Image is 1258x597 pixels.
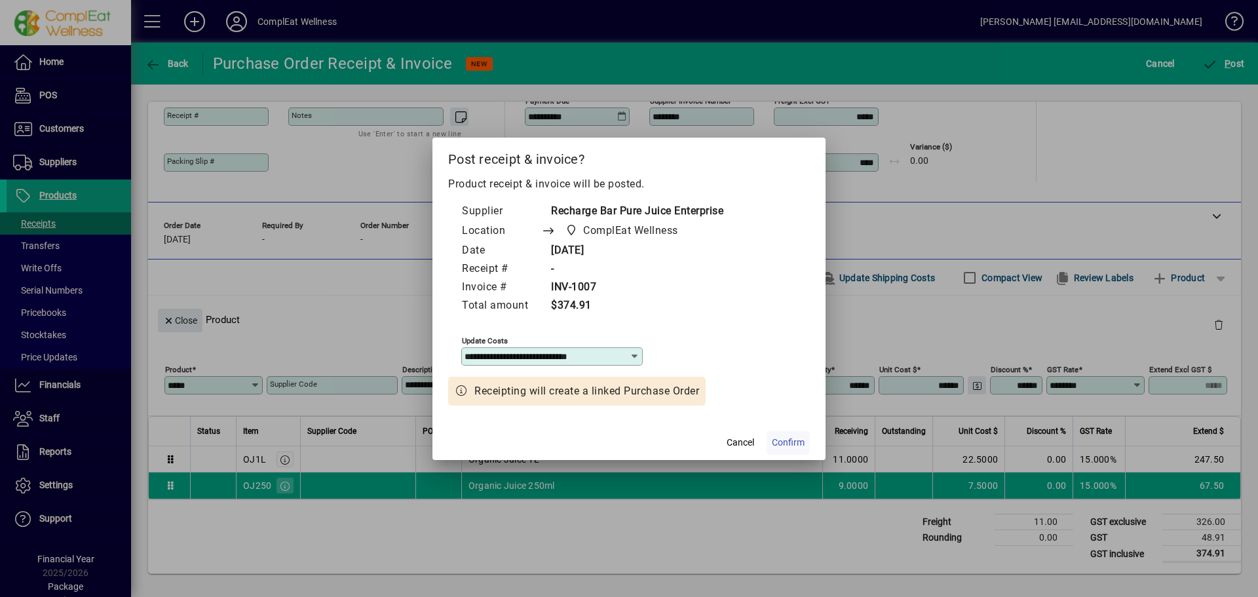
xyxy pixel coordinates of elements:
[767,431,810,455] button: Confirm
[448,176,810,192] p: Product receipt & invoice will be posted.
[461,202,541,221] td: Supplier
[474,383,699,399] span: Receipting will create a linked Purchase Order
[772,436,805,450] span: Confirm
[461,260,541,279] td: Receipt #
[727,436,754,450] span: Cancel
[461,297,541,315] td: Total amount
[541,279,723,297] td: INV-1007
[541,202,723,221] td: Recharge Bar Pure Juice Enterprise
[432,138,826,176] h2: Post receipt & invoice?
[461,279,541,297] td: Invoice #
[583,223,678,239] span: ComplEat Wellness
[541,260,723,279] td: -
[462,336,508,345] mat-label: Update costs
[562,221,683,240] span: ComplEat Wellness
[719,431,761,455] button: Cancel
[541,297,723,315] td: $374.91
[461,242,541,260] td: Date
[541,242,723,260] td: [DATE]
[461,221,541,242] td: Location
